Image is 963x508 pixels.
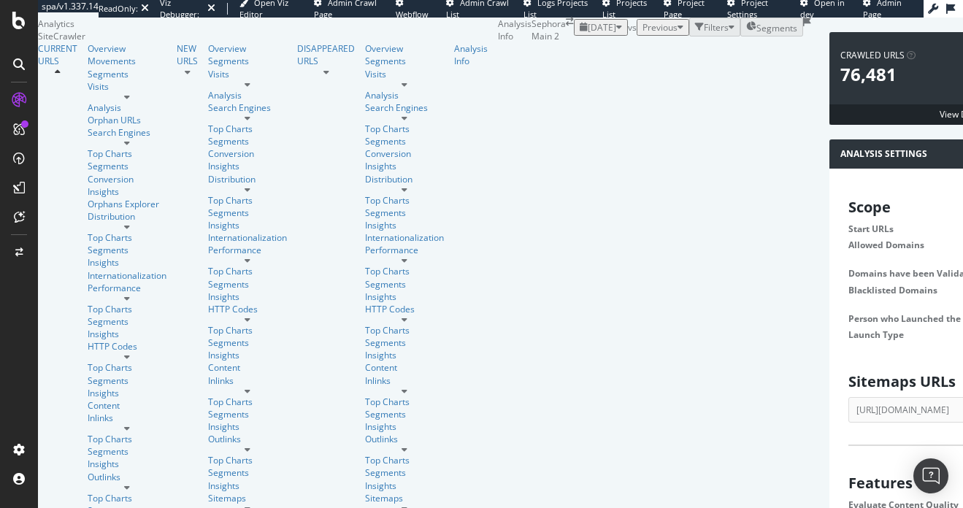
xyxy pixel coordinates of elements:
[88,160,166,172] a: Segments
[88,244,166,256] a: Segments
[365,160,444,172] a: Insights
[297,42,355,67] a: DISAPPEARED URLS
[588,21,616,34] span: 2025 Jul. 3rd
[88,399,166,412] a: Content
[365,194,444,207] a: Top Charts
[365,101,444,114] a: Search Engines
[208,408,287,420] div: Segments
[365,173,444,185] a: Distribution
[208,420,287,433] a: Insights
[208,480,287,492] a: Insights
[88,173,166,185] div: Conversion
[88,282,166,294] a: Performance
[208,454,287,466] div: Top Charts
[365,231,444,244] a: Internationalization
[365,42,444,55] a: Overview
[740,18,803,36] button: Segments
[365,433,444,445] div: Outlinks
[88,303,166,315] div: Top Charts
[756,22,797,34] span: Segments
[365,219,444,231] a: Insights
[365,290,444,303] a: Insights
[88,471,166,483] div: Outlinks
[88,445,166,458] a: Segments
[365,89,444,101] a: Analysis
[99,3,138,15] div: ReadOnly:
[365,408,444,420] a: Segments
[208,207,287,219] a: Segments
[637,19,689,36] button: Previous
[689,18,740,36] button: Filters
[88,198,166,210] div: Orphans Explorer
[365,55,444,67] a: Segments
[208,135,287,147] div: Segments
[208,173,287,185] div: Distribution
[365,265,444,277] div: Top Charts
[208,42,287,55] a: Overview
[88,269,166,282] a: Internationalization
[208,68,287,80] a: Visits
[88,328,166,340] a: Insights
[88,55,166,67] div: Movements
[365,68,444,80] div: Visits
[365,454,444,466] a: Top Charts
[208,361,287,374] a: Content
[88,42,166,55] a: Overview
[88,458,166,470] a: Insights
[208,123,287,135] div: Top Charts
[88,361,166,374] div: Top Charts
[88,256,166,269] a: Insights
[88,387,166,399] div: Insights
[88,101,166,114] div: Analysis
[913,458,948,493] div: Open Intercom Messenger
[365,480,444,492] a: Insights
[88,185,166,198] a: Insights
[365,361,444,374] div: Content
[208,160,287,172] a: Insights
[628,21,637,34] span: vs
[208,244,287,256] a: Performance
[208,101,287,114] a: Search Engines
[566,18,574,26] div: arrow-right-arrow-left
[365,278,444,290] a: Segments
[208,194,287,207] a: Top Charts
[208,278,287,290] a: Segments
[365,492,444,504] a: Sitemaps
[365,135,444,147] a: Segments
[208,466,287,479] div: Segments
[208,219,287,231] a: Insights
[642,21,678,34] span: Previous
[208,231,287,244] div: Internationalization
[208,396,287,408] a: Top Charts
[454,42,488,67] div: Analysis Info
[365,207,444,219] a: Segments
[208,290,287,303] a: Insights
[88,114,166,126] div: Orphan URLs
[365,147,444,160] a: Conversion
[365,324,444,336] a: Top Charts
[208,303,287,315] a: HTTP Codes
[88,492,166,504] a: Top Charts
